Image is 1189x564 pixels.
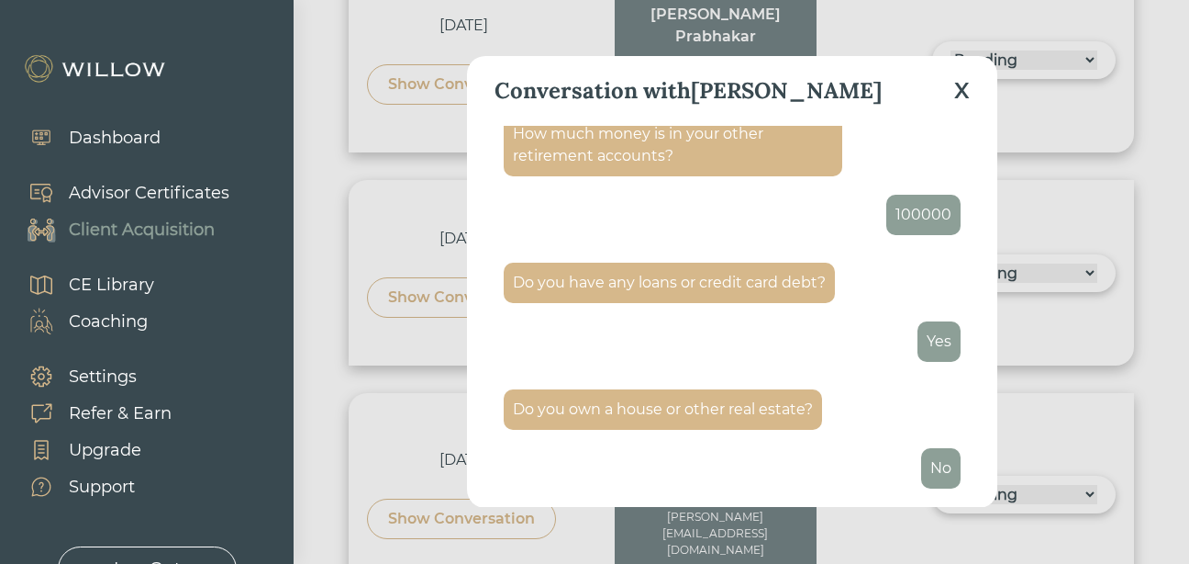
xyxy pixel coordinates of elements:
[9,175,229,211] a: Advisor Certificates
[9,395,172,432] a: Refer & Earn
[9,358,172,395] a: Settings
[954,74,970,107] div: X
[69,438,141,463] div: Upgrade
[23,54,170,84] img: Willow
[513,399,813,421] div: Do you own a house or other real estate?
[494,74,882,107] div: Conversation with [PERSON_NAME]
[69,218,215,243] div: Client Acquisition
[69,401,172,426] div: Refer & Earn
[930,457,951,479] div: No
[69,273,154,298] div: CE Library
[9,211,229,248] a: Client Acquisition
[69,475,135,500] div: Support
[513,123,833,167] div: How much money is in your other retirement accounts?
[69,365,137,389] div: Settings
[513,272,826,294] div: Do you have any loans or credit card debt?
[69,126,161,151] div: Dashboard
[9,266,154,303] a: CE Library
[69,310,148,334] div: Coaching
[69,181,229,206] div: Advisor Certificates
[9,432,172,468] a: Upgrade
[895,204,951,226] div: 100000
[927,331,951,353] div: Yes
[9,119,161,156] a: Dashboard
[9,303,154,340] a: Coaching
